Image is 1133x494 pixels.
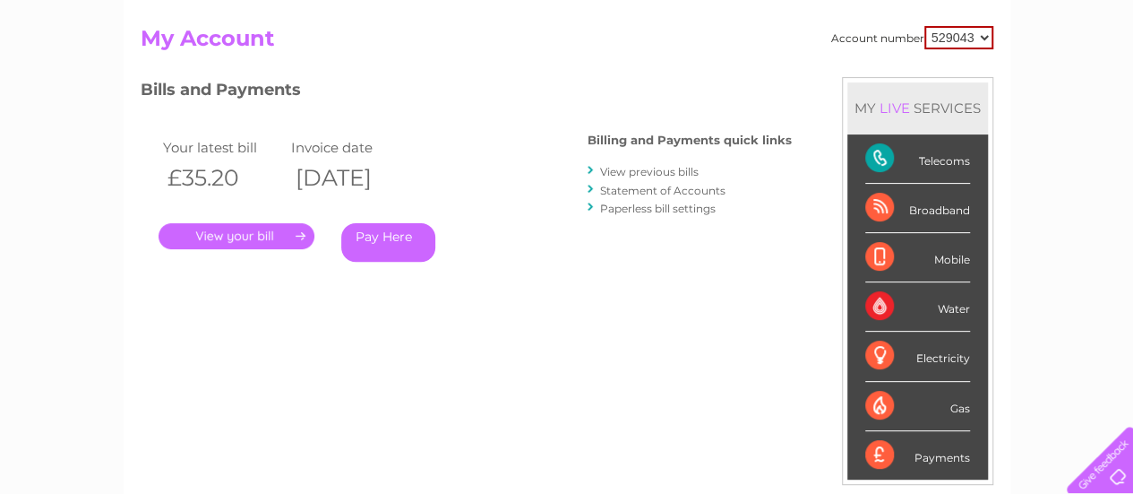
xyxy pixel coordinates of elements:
h4: Billing and Payments quick links [588,134,792,147]
div: Mobile [865,233,970,282]
div: Telecoms [865,134,970,184]
a: Paperless bill settings [600,202,716,215]
td: Invoice date [287,135,416,160]
th: £35.20 [159,160,288,196]
div: Payments [865,431,970,480]
div: Water [865,282,970,332]
a: . [159,223,314,249]
a: Pay Here [341,223,435,262]
div: Broadband [865,184,970,233]
div: MY SERVICES [847,82,988,134]
td: Your latest bill [159,135,288,160]
a: Telecoms [913,76,966,90]
a: Log out [1074,76,1116,90]
a: Statement of Accounts [600,184,725,197]
th: [DATE] [287,160,416,196]
a: Blog [977,76,1003,90]
img: logo.png [39,47,131,101]
a: 0333 014 3131 [795,9,919,31]
div: LIVE [876,100,914,117]
div: Account number [831,26,993,49]
a: Contact [1014,76,1058,90]
div: Gas [865,382,970,431]
h3: Bills and Payments [141,77,792,108]
a: Water [818,76,852,90]
a: Energy [863,76,902,90]
h2: My Account [141,26,993,60]
div: Clear Business is a trading name of Verastar Limited (registered in [GEOGRAPHIC_DATA] No. 3667643... [144,10,991,87]
a: View previous bills [600,165,699,178]
div: Electricity [865,332,970,381]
